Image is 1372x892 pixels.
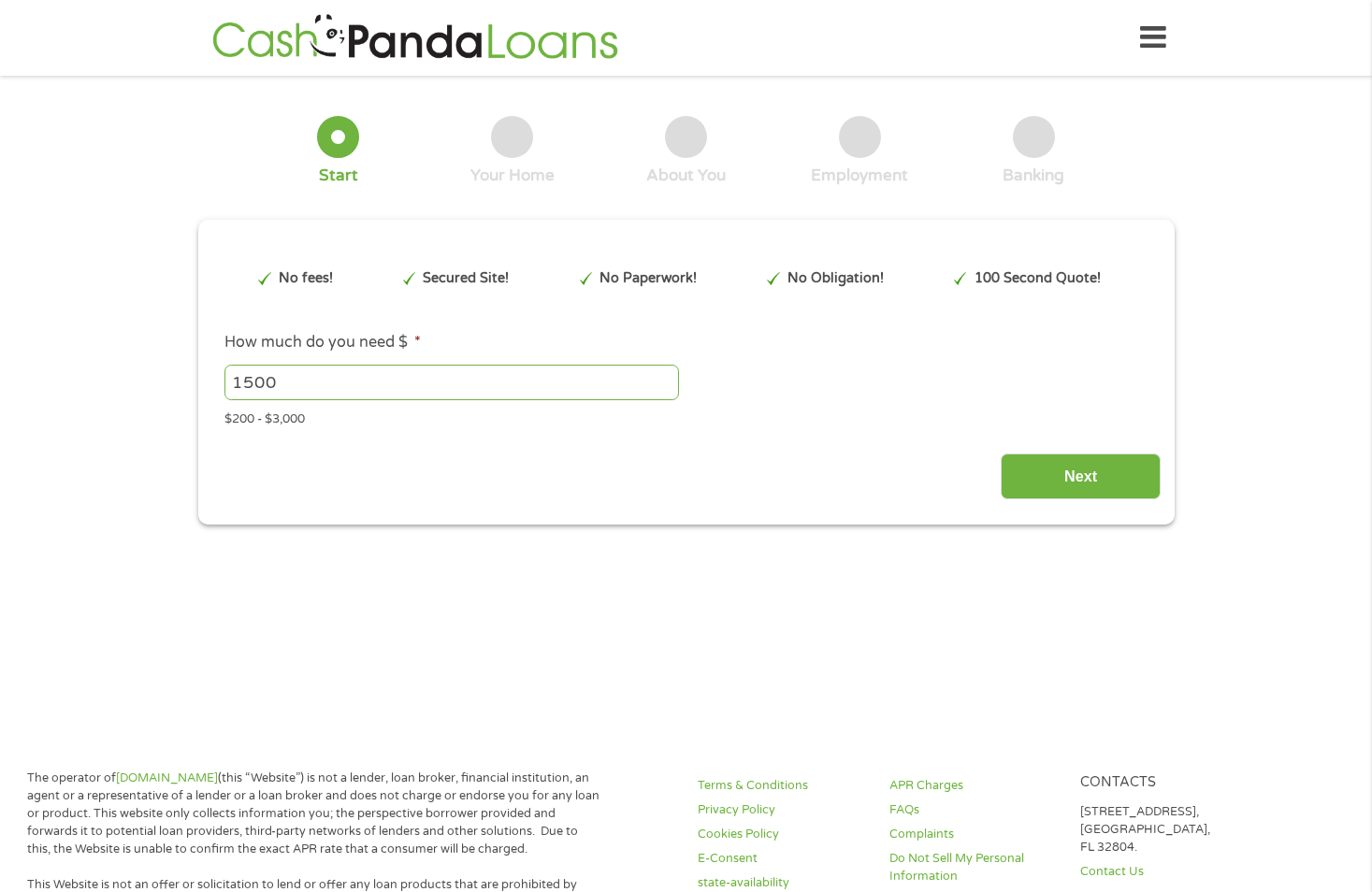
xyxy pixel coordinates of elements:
div: Banking [1003,165,1064,186]
a: FAQs [889,801,1059,819]
a: Cookies Policy [698,826,867,843]
div: $200 - $3,000 [224,404,1147,429]
a: E-Consent [698,850,867,868]
p: 100 Second Quote! [975,268,1101,289]
p: [STREET_ADDRESS], [GEOGRAPHIC_DATA], FL 32804. [1080,803,1249,856]
a: Complaints [889,826,1059,843]
p: No fees! [279,268,333,289]
a: Privacy Policy [698,801,867,819]
div: About You [646,165,726,186]
img: GetLoanNow Logo [207,11,624,65]
a: Do Not Sell My Personal Information [889,850,1059,885]
a: Terms & Conditions [698,777,867,795]
p: Secured Site! [423,268,509,289]
p: No Obligation! [787,268,884,289]
div: Your Home [470,165,555,186]
label: How much do you need $ [224,333,421,352]
a: [DOMAIN_NAME] [116,770,218,785]
input: Next [1001,453,1161,499]
p: No Paperwork! [599,268,697,289]
div: Employment [811,165,908,186]
div: Start [319,165,358,186]
a: Contact Us [1080,863,1249,881]
h4: Contacts [1080,774,1249,792]
a: APR Charges [889,777,1059,795]
p: The operator of (this “Website”) is not a lender, loan broker, financial institution, an agent or... [27,770,602,857]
